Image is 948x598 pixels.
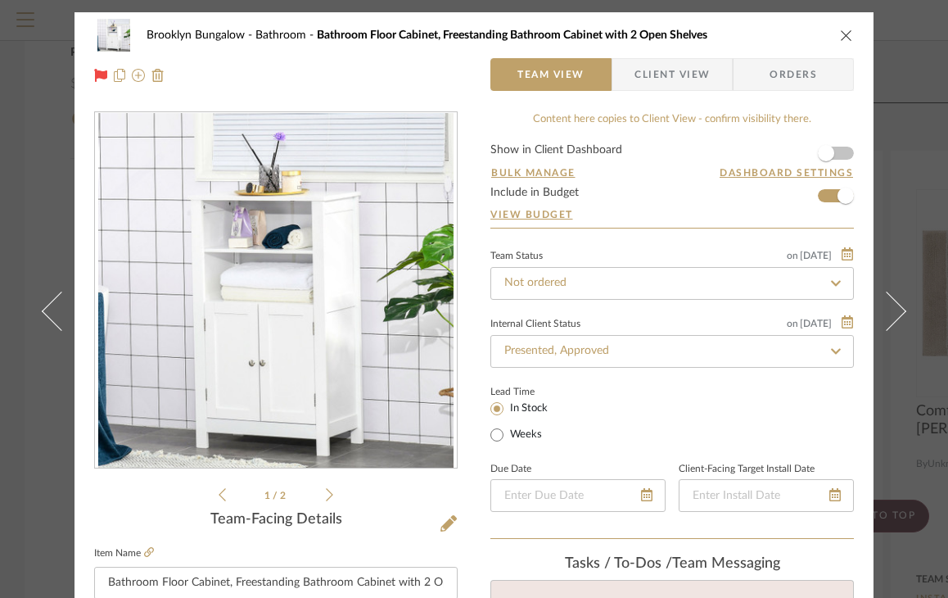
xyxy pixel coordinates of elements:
[490,320,580,328] div: Internal Client Status
[490,111,854,128] div: Content here copies to Client View - confirm visibility there.
[94,19,133,52] img: 8f2d2a12-eab5-462b-b2bd-f40e37e989cd_48x40.jpg
[490,465,531,473] label: Due Date
[565,556,672,571] span: Tasks / To-Dos /
[98,113,454,469] img: 8f2d2a12-eab5-462b-b2bd-f40e37e989cd_436x436.jpg
[679,479,854,512] input: Enter Install Date
[490,555,854,573] div: team Messaging
[490,479,666,512] input: Enter Due Date
[490,384,575,399] label: Lead Time
[719,165,854,180] button: Dashboard Settings
[490,267,854,300] input: Type to Search…
[273,491,280,501] span: /
[634,58,710,91] span: Client View
[94,511,458,529] div: Team-Facing Details
[255,29,317,41] span: Bathroom
[798,250,833,261] span: [DATE]
[507,401,548,416] label: In Stock
[679,465,815,473] label: Client-Facing Target Install Date
[787,251,798,260] span: on
[490,208,854,221] a: View Budget
[317,29,707,41] span: Bathroom Floor Cabinet, Freestanding Bathroom Cabinet with 2 Open Shelves
[264,491,273,501] span: 1
[490,165,576,180] button: Bulk Manage
[490,252,543,260] div: Team Status
[94,546,154,560] label: Item Name
[151,69,165,82] img: Remove from project
[95,113,457,469] div: 0
[280,491,288,501] span: 2
[490,335,854,368] input: Type to Search…
[490,399,575,445] mat-radio-group: Select item type
[839,28,854,43] button: close
[147,29,255,41] span: Brooklyn Bungalow
[507,428,542,442] label: Weeks
[517,58,585,91] span: Team View
[752,58,835,91] span: Orders
[798,318,833,329] span: [DATE]
[787,319,798,328] span: on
